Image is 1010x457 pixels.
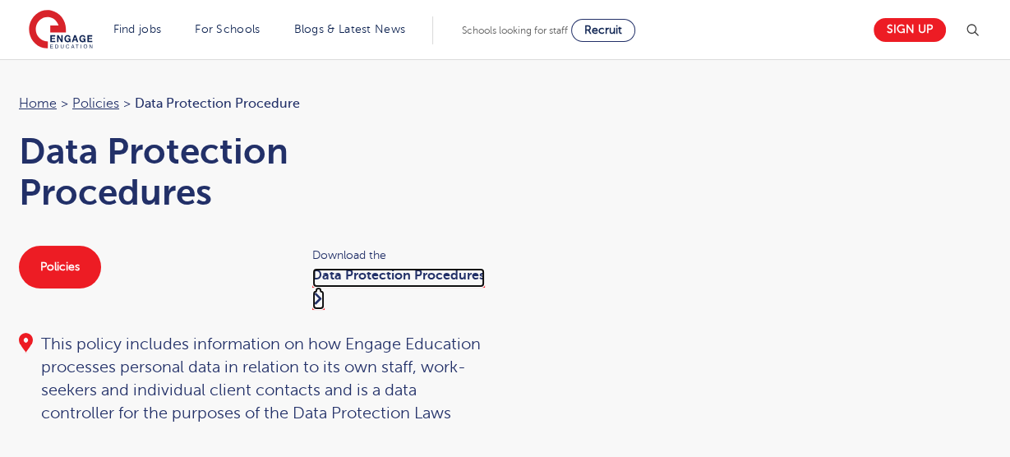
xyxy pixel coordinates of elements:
span: Schools looking for staff [462,25,568,36]
span: Recruit [584,24,622,36]
div: This policy includes information on how Engage Education processes personal data in relation to i... [19,333,489,425]
a: Data Protection Procedures [312,268,485,309]
span: Download the [312,246,489,265]
a: Policies [19,246,101,289]
a: Sign up [874,18,946,42]
a: Policies [72,96,119,111]
a: Blogs & Latest News [294,23,406,35]
a: Recruit [571,19,635,42]
span: > [123,96,131,111]
a: Find jobs [113,23,162,35]
a: For Schools [195,23,260,35]
h1: Data Protection Procedures [19,131,489,213]
span: Data Protection Procedure [135,93,300,114]
nav: breadcrumb [19,93,489,114]
a: Home [19,96,57,111]
span: > [61,96,68,111]
img: Engage Education [29,10,93,51]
